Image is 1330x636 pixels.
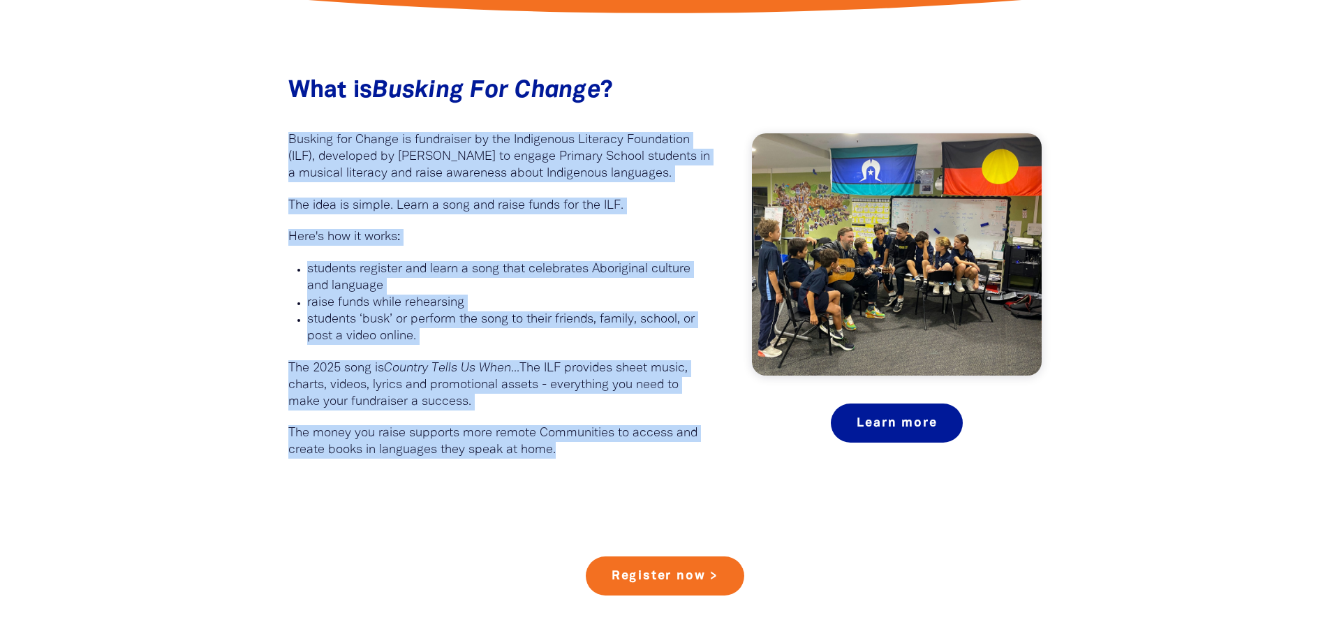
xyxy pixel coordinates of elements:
[307,295,711,311] p: raise funds while rehearsing
[831,404,963,443] a: Learn more
[288,132,711,182] p: Busking for Change is fundraiser by the Indigenous Literacy Foundation (ILF), developed by [PERSO...
[307,261,711,295] p: students register and learn a song that celebrates Aboriginal culture and language
[372,80,600,102] em: Busking For Change
[288,229,711,246] p: Here's how it works:
[586,556,744,596] a: Register now >
[384,362,519,374] em: Country Tells Us When...
[752,133,1042,376] img: Josh Pyke with a Busking For Change Class
[288,425,711,459] p: The money you raise supports more remote Communities to access and create books in languages they...
[307,311,711,345] p: students ‘busk’ or perform the song to their friends, family, school, or post a video online.
[288,360,711,411] p: The 2025 song is The ILF provides sheet music, charts, videos, lyrics and promotional assets - ev...
[288,198,711,214] p: The idea is simple. Learn a song and raise funds for the ILF.
[288,80,614,102] span: What is ?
